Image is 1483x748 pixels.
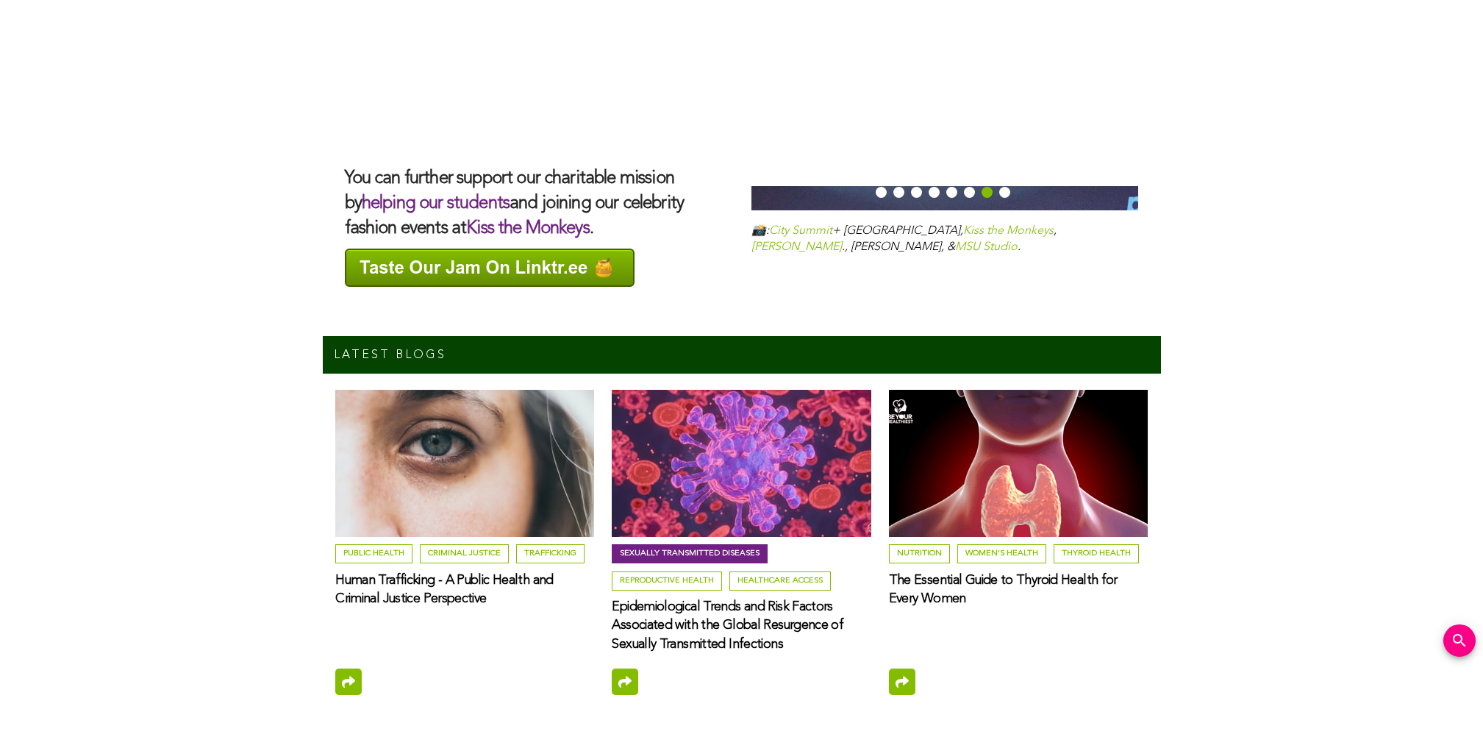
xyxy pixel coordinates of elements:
h2: LATEST BLOGS [334,347,446,363]
a: Kiss the Monkeys [466,220,590,238]
a: [PERSON_NAME] [751,241,842,253]
a: helping our students [362,195,510,213]
button: 2 of 8 [893,187,904,198]
a: Reproductive Health [612,571,722,591]
a: Public Health [335,544,412,563]
a: Healthcare Access [729,571,831,591]
img: Taste Our Jam On Linktr.ee [345,249,635,287]
a: trafficking [516,544,585,563]
button: 4 of 8 [929,187,940,198]
h3: You can further support our charitable mission by and joining our celebrity fashion events at . [345,167,702,241]
button: 8 of 8 [999,187,1010,198]
button: 5 of 8 [946,187,957,198]
button: 1 of 8 [876,187,887,198]
a: City Summit [769,225,832,237]
img: the-essential-guide-to-thyroid-health-for-every-women [889,390,1148,537]
img: epidemiological-trends-and-risk-factors-associated-with-the-global-resurgence-of-sexually-transmi... [612,390,871,537]
a: Human Trafficking - A Public Health and Criminal Justice Perspective [335,571,594,608]
button: 3 of 8 [911,187,922,198]
a: MSU Studio [955,241,1018,253]
img: human-trafficking-a-public-health-and-criminal-justice-perspective [335,390,594,537]
a: Women's Health [957,544,1046,563]
p: 📸: + [GEOGRAPHIC_DATA], , ., [PERSON_NAME], & . [751,219,1138,256]
button: 7 of 8 [982,187,993,198]
a: Thyroid health [1054,544,1139,563]
a: Sexually Transmitted Diseases [612,544,768,563]
a: Nutrition [889,544,950,563]
button: 6 of 8 [964,187,975,198]
a: Kiss the Monkeys [963,225,1054,237]
a: criminal justice [420,544,509,563]
iframe: Chat Widget [1409,677,1483,748]
a: Epidemiological Trends and Risk Factors Associated with the Global Resurgence of Sexually Transmi... [612,598,871,654]
a: The Essential Guide to Thyroid Health for Every Women [889,571,1148,608]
